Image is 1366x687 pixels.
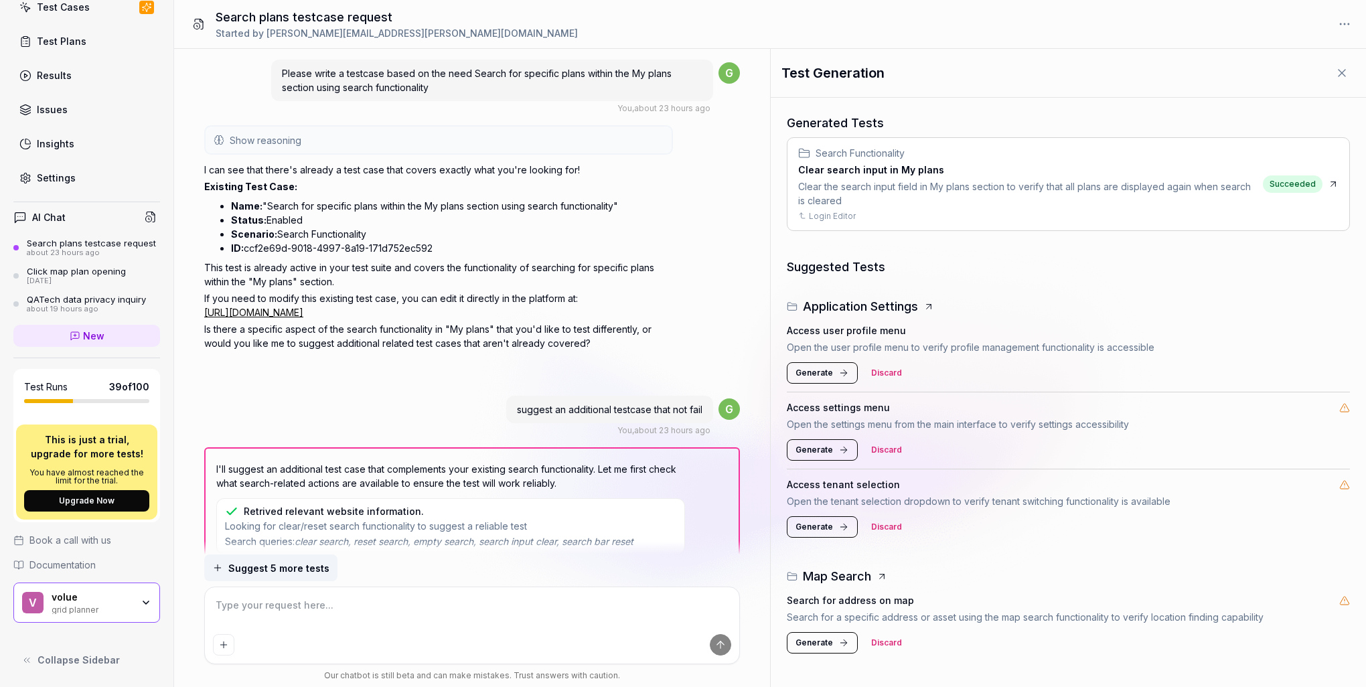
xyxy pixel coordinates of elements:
p: Open the user profile menu to verify profile management functionality is accessible [787,340,1350,354]
button: Upgrade Now [24,490,149,512]
h4: AI Chat [32,210,66,224]
a: QATech data privacy inquiryabout 19 hours ago [13,294,160,314]
span: Show reasoning [230,133,301,147]
button: Discard [863,439,910,461]
a: Test Plans [13,28,160,54]
span: New [83,329,104,343]
a: Insights [13,131,160,157]
div: , about 23 hours ago [617,102,710,115]
div: about 19 hours ago [27,305,146,314]
li: Enabled [231,213,673,227]
button: Generate [787,632,858,654]
div: grid planner [52,603,132,614]
strong: Scenario: [231,228,277,240]
a: Search plans testcase requestabout 23 hours ago [13,238,160,258]
p: This is just a trial, upgrade for more tests! [24,433,149,461]
h4: Access user profile menu [787,323,906,337]
div: Insights [37,137,74,151]
button: Show reasoning [206,127,672,153]
h4: Access tenant selection [787,477,900,491]
button: Add attachment [213,634,234,656]
h3: Clear search input in My plans [798,163,1258,177]
h3: Suggested Tests [787,258,1350,276]
strong: ID: [231,242,244,254]
p: Search for a specific address or asset using the map search functionality to verify location find... [787,610,1350,624]
button: Generate [787,439,858,461]
a: Results [13,62,160,88]
span: Search Functionality [816,146,905,160]
div: Retrived relevant website information. [244,504,424,518]
span: Suggest 5 more tests [228,561,329,575]
p: Open the tenant selection dropdown to verify tenant switching functionality is available [787,494,1350,508]
span: 39 of 100 [109,380,149,394]
span: Collapse Sidebar [37,653,120,667]
span: v [22,592,44,613]
a: [URL][DOMAIN_NAME] [204,307,303,318]
div: about 23 hours ago [27,248,156,258]
span: g [718,62,740,84]
h3: Application Settings [803,297,918,315]
a: New [13,325,160,347]
button: Discard [863,632,910,654]
span: Book a call with us [29,533,111,547]
div: Test Plans [37,34,86,48]
a: Settings [13,165,160,191]
a: Issues [13,96,160,123]
button: Suggest 5 more tests [204,554,337,581]
a: Documentation [13,558,160,572]
div: Clear the search input field in My plans section to verify that all plans are displayed again whe... [798,179,1258,208]
p: Open the settings menu from the main interface to verify settings accessibility [787,417,1350,431]
span: Search queries: [225,535,633,548]
button: vvoluegrid planner [13,583,160,623]
span: Documentation [29,558,96,572]
h4: Access settings menu [787,400,890,414]
strong: Status: [231,214,267,226]
button: Generate [787,362,858,384]
div: Settings [37,171,76,185]
a: Book a call with us [13,533,160,547]
h3: Generated Tests [787,114,1350,132]
h1: Search plans testcase request [216,8,578,26]
span: [PERSON_NAME][EMAIL_ADDRESS][PERSON_NAME][DOMAIN_NAME] [267,27,578,39]
div: Click map plan opening [27,266,126,277]
p: You have almost reached the limit for the trial. [24,469,149,485]
a: Login Editor [809,210,856,222]
div: Search plans testcase request [27,238,156,248]
div: , about 23 hours ago [617,425,710,437]
span: You [617,103,632,113]
div: [DATE] [27,277,126,286]
div: Our chatbot is still beta and can make mistakes. Trust answers with caution. [204,670,740,682]
p: I can see that there's already a test case that covers exactly what you're looking for! [204,163,673,177]
p: Is there a specific aspect of the search functionality in "My plans" that you'd like to test diff... [204,322,673,350]
span: Please write a testcase based on the need Search for specific plans within the My plans section u... [282,68,672,93]
a: Search FunctionalityClear search input in My plansClear the search input field in My plans sectio... [787,137,1350,231]
span: Generate [795,637,833,649]
button: Discard [863,362,910,384]
p: If you need to modify this existing test case, you can edit it directly in the platform at: [204,291,673,319]
div: Results [37,68,72,82]
h5: Test Runs [24,381,68,393]
span: Generate [795,444,833,456]
p: This test is already active in your test suite and covers the functionality of searching for spec... [204,260,673,289]
span: Generate [795,367,833,379]
h4: Search for address on map [787,593,914,607]
a: Click map plan opening[DATE] [13,266,160,286]
span: Generate [795,521,833,533]
span: g [718,398,740,420]
div: volue [52,591,132,603]
li: ccf2e69d-9018-4997-8a19-171d752ec592 [231,241,673,255]
strong: Name: [231,200,262,212]
strong: Existing Test Case: [204,181,297,192]
h3: Map Search [803,567,871,585]
div: QATech data privacy inquiry [27,294,146,305]
span: suggest an additional testcase that not fail [517,404,702,415]
span: Looking for clear/reset search functionality to suggest a reliable test [225,520,633,532]
p: I'll suggest an additional test case that complements your existing search functionality. Let me ... [216,462,685,490]
span: clear search, reset search, empty search, search input clear, search bar reset [295,536,633,547]
div: Started by [216,26,578,40]
span: You [617,425,632,435]
button: Discard [863,516,910,538]
h1: Test Generation [781,63,885,83]
div: Issues [37,102,68,117]
button: Collapse Sidebar [13,647,160,674]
